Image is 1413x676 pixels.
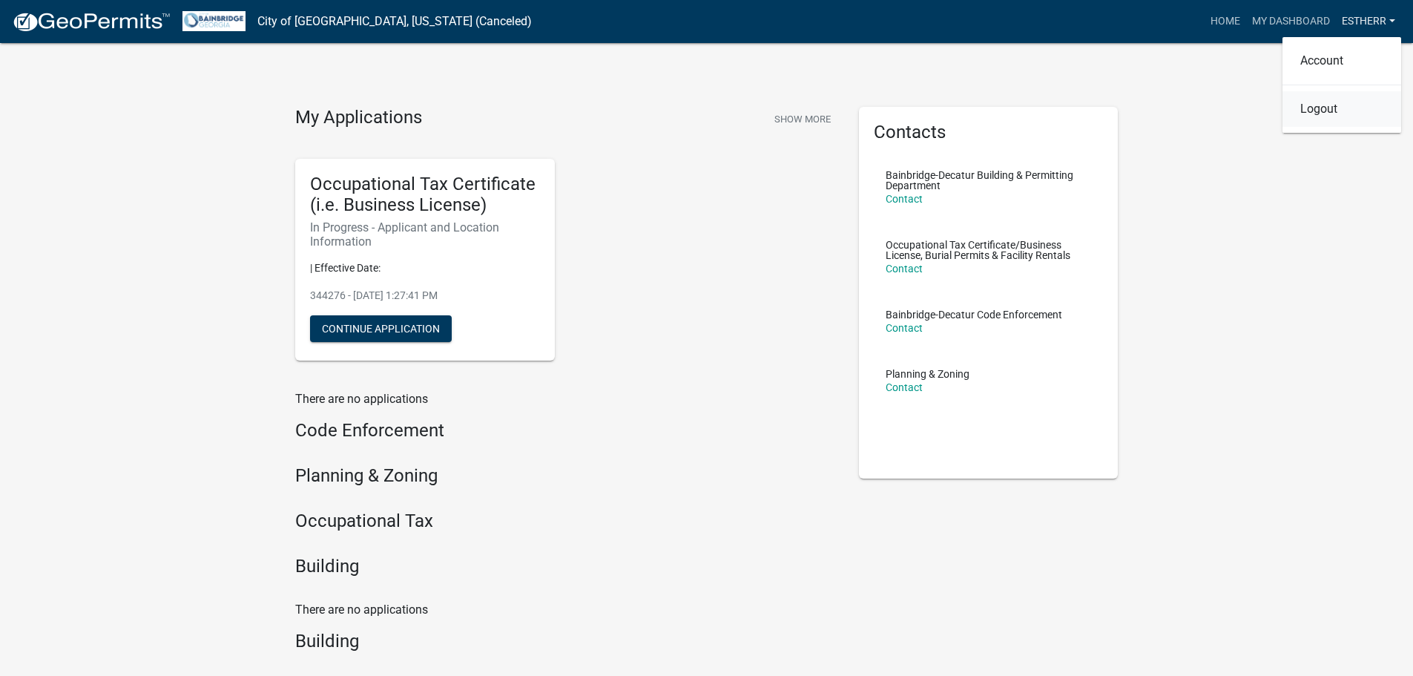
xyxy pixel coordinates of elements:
a: Estherr [1336,7,1401,36]
h5: Contacts [874,122,1104,143]
p: | Effective Date: [310,260,540,276]
h4: Building [295,556,837,577]
a: Contact [886,381,923,393]
h5: Occupational Tax Certificate (i.e. Business License) [310,174,540,217]
a: Account [1282,43,1401,79]
p: Bainbridge-Decatur Building & Permitting Department [886,170,1092,191]
p: Bainbridge-Decatur Code Enforcement [886,309,1062,320]
a: Contact [886,322,923,334]
button: Continue Application [310,315,452,342]
p: There are no applications [295,601,837,619]
button: Show More [768,107,837,131]
p: 344276 - [DATE] 1:27:41 PM [310,288,540,303]
p: Occupational Tax Certificate/Business License, Burial Permits & Facility Rentals [886,240,1092,260]
a: Contact [886,263,923,275]
p: Planning & Zoning [886,369,969,379]
h4: Building [295,631,837,652]
h4: Planning & Zoning [295,465,837,487]
a: Logout [1282,91,1401,127]
a: City of [GEOGRAPHIC_DATA], [US_STATE] (Canceled) [257,9,532,34]
a: My Dashboard [1246,7,1336,36]
div: Estherr [1282,37,1401,133]
a: Home [1205,7,1246,36]
a: Contact [886,193,923,205]
h4: Occupational Tax [295,511,837,532]
h4: Code Enforcement [295,420,837,442]
h4: My Applications [295,107,422,129]
h6: In Progress - Applicant and Location Information [310,220,540,249]
img: City of Bainbridge, Georgia (Canceled) [182,11,246,31]
p: There are no applications [295,390,837,408]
